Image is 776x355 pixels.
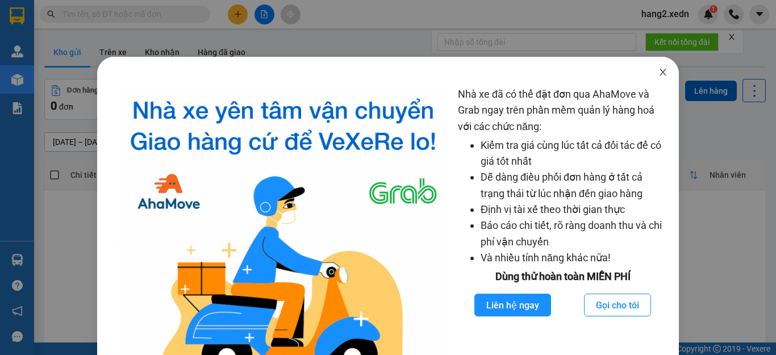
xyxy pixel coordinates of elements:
button: Gọi cho tôi [584,294,651,316]
button: Liên hệ ngay [474,294,551,316]
span: Gọi cho tôi [596,298,639,312]
li: Kiểm tra giá cùng lúc tất cả đối tác để có giá tốt nhất [481,137,667,170]
div: Dùng thử hoàn toàn MIỄN PHÍ [458,269,667,285]
button: Close [647,57,679,89]
li: Và nhiều tính năng khác nữa! [481,250,667,266]
span: Liên hệ ngay [486,298,539,312]
li: Định vị tài xế theo thời gian thực [481,202,667,218]
li: Dễ dàng điều phối đơn hàng ở tất cả trạng thái từ lúc nhận đến giao hàng [481,169,667,202]
span: close [658,68,667,77]
li: Báo cáo chi tiết, rõ ràng doanh thu và chi phí vận chuyển [481,218,667,250]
